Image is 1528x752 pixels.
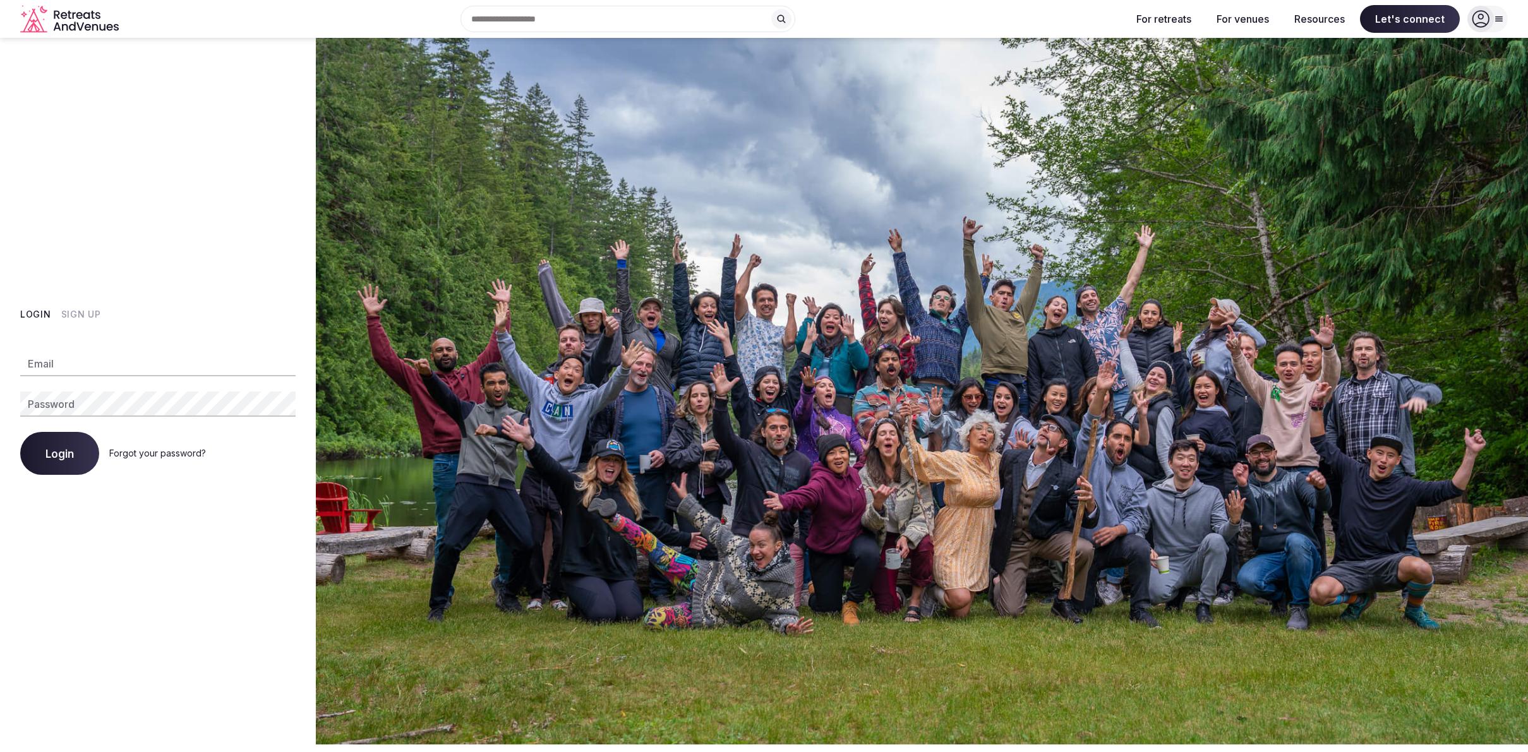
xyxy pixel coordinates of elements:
[1126,5,1201,33] button: For retreats
[1360,5,1460,33] span: Let's connect
[20,5,121,33] svg: Retreats and Venues company logo
[20,5,121,33] a: Visit the homepage
[316,38,1528,744] img: My Account Background
[61,308,101,321] button: Sign Up
[20,432,99,475] button: Login
[1206,5,1279,33] button: For venues
[1284,5,1355,33] button: Resources
[109,448,206,458] a: Forgot your password?
[20,308,51,321] button: Login
[45,447,74,460] span: Login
